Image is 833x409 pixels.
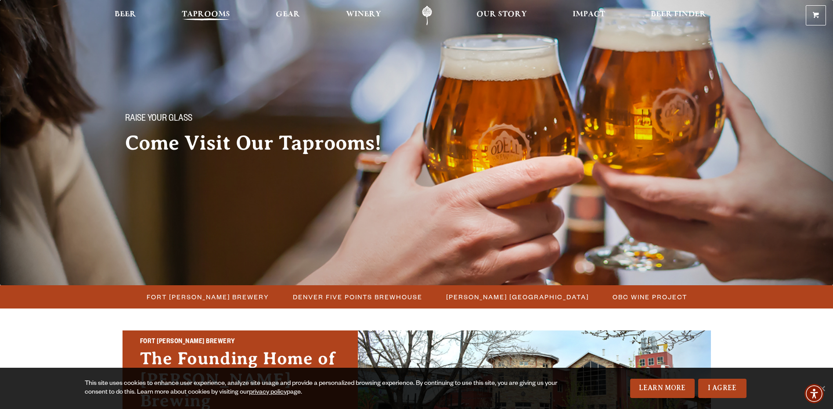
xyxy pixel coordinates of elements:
[125,114,192,125] span: Raise your glass
[411,6,444,25] a: Odell Home
[630,379,695,398] a: Learn More
[613,291,687,303] span: OBC Wine Project
[182,11,230,18] span: Taprooms
[288,291,427,303] a: Denver Five Points Brewhouse
[607,291,692,303] a: OBC Wine Project
[804,384,824,403] div: Accessibility Menu
[176,6,236,25] a: Taprooms
[476,11,527,18] span: Our Story
[567,6,611,25] a: Impact
[270,6,306,25] a: Gear
[147,291,269,303] span: Fort [PERSON_NAME] Brewery
[573,11,605,18] span: Impact
[471,6,533,25] a: Our Story
[115,11,136,18] span: Beer
[140,337,340,348] h2: Fort [PERSON_NAME] Brewery
[446,291,589,303] span: [PERSON_NAME] [GEOGRAPHIC_DATA]
[698,379,746,398] a: I Agree
[441,291,593,303] a: [PERSON_NAME] [GEOGRAPHIC_DATA]
[125,132,399,154] h2: Come Visit Our Taprooms!
[651,11,706,18] span: Beer Finder
[249,389,287,396] a: privacy policy
[645,6,712,25] a: Beer Finder
[340,6,387,25] a: Winery
[85,380,558,397] div: This site uses cookies to enhance user experience, analyze site usage and provide a personalized ...
[109,6,142,25] a: Beer
[276,11,300,18] span: Gear
[141,291,274,303] a: Fort [PERSON_NAME] Brewery
[346,11,381,18] span: Winery
[293,291,422,303] span: Denver Five Points Brewhouse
